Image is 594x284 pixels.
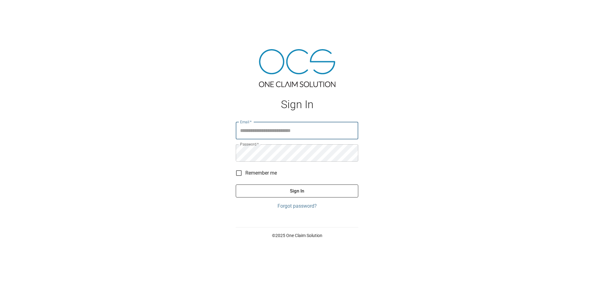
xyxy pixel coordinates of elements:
label: Email [240,119,252,125]
p: © 2025 One Claim Solution [236,232,358,239]
img: ocs-logo-tra.png [259,49,335,87]
label: Password [240,142,259,147]
img: ocs-logo-white-transparent.png [7,4,32,16]
button: Sign In [236,184,358,197]
span: Remember me [245,169,277,177]
h1: Sign In [236,98,358,111]
a: Forgot password? [236,202,358,210]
